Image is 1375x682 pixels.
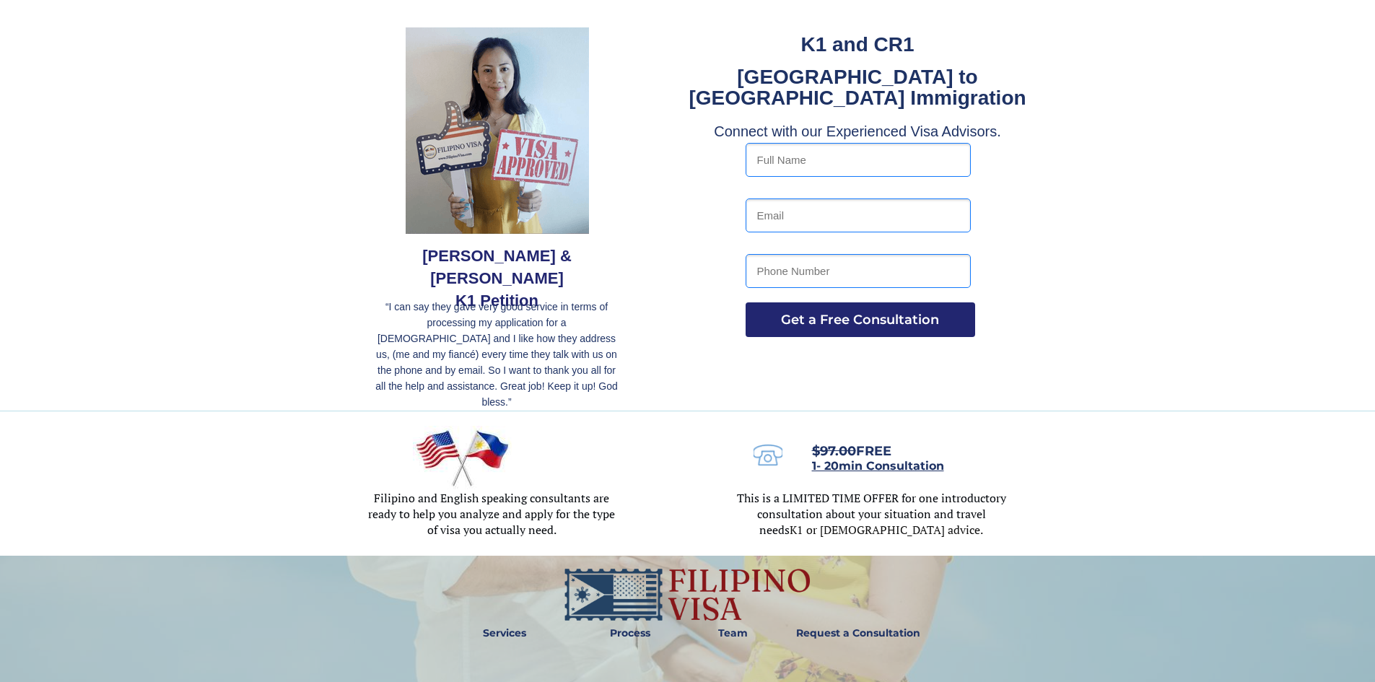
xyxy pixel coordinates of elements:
[422,247,572,310] span: [PERSON_NAME] & [PERSON_NAME] K1 Petition
[689,66,1026,109] strong: [GEOGRAPHIC_DATA] to [GEOGRAPHIC_DATA] Immigration
[790,617,927,650] a: Request a Consultation
[718,626,748,639] strong: Team
[790,522,983,538] span: K1 or [DEMOGRAPHIC_DATA] advice.
[714,123,1001,139] span: Connect with our Experienced Visa Advisors.
[812,459,944,473] span: 1- 20min Consultation
[610,626,650,639] strong: Process
[483,626,526,639] strong: Services
[372,299,621,410] p: “I can say they gave very good service in terms of processing my application for a [DEMOGRAPHIC_D...
[746,198,971,232] input: Email
[812,460,944,472] a: 1- 20min Consultation
[746,302,975,337] button: Get a Free Consultation
[603,617,658,650] a: Process
[812,443,856,459] s: $97.00
[746,143,971,177] input: Full Name
[796,626,920,639] strong: Request a Consultation
[812,443,891,459] span: FREE
[709,617,757,650] a: Team
[737,490,1006,538] span: This is a LIMITED TIME OFFER for one introductory consultation about your situation and travel needs
[800,33,914,56] strong: K1 and CR1
[746,312,975,328] span: Get a Free Consultation
[746,254,971,288] input: Phone Number
[368,490,615,538] span: Filipino and English speaking consultants are ready to help you analyze and apply for the type of...
[473,617,536,650] a: Services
